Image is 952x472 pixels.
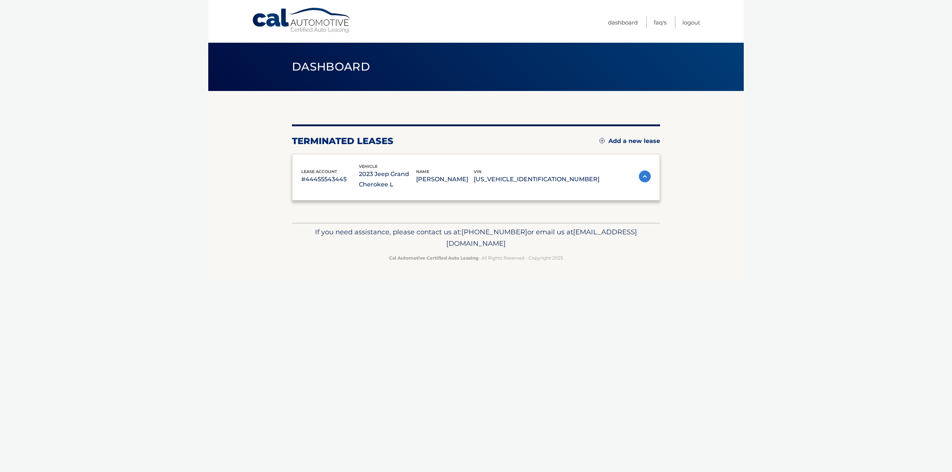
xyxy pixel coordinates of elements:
[608,16,638,29] a: Dashboard
[639,170,651,182] img: accordion-active.svg
[359,169,416,190] p: 2023 Jeep Grand Cherokee L
[474,169,482,174] span: vin
[359,164,377,169] span: vehicle
[682,16,700,29] a: Logout
[416,169,429,174] span: name
[252,7,352,34] a: Cal Automotive
[297,226,655,250] p: If you need assistance, please contact us at: or email us at
[654,16,666,29] a: FAQ's
[474,174,599,185] p: [US_VEHICLE_IDENTIFICATION_NUMBER]
[292,136,393,147] h2: terminated leases
[389,255,478,261] strong: Cal Automotive Certified Auto Leasing
[297,254,655,262] p: - All Rights Reserved - Copyright 2025
[416,174,474,185] p: [PERSON_NAME]
[599,138,605,143] img: add.svg
[301,174,359,185] p: #44455543445
[461,228,527,236] span: [PHONE_NUMBER]
[599,137,660,145] a: Add a new lease
[301,169,337,174] span: lease account
[292,60,370,74] span: Dashboard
